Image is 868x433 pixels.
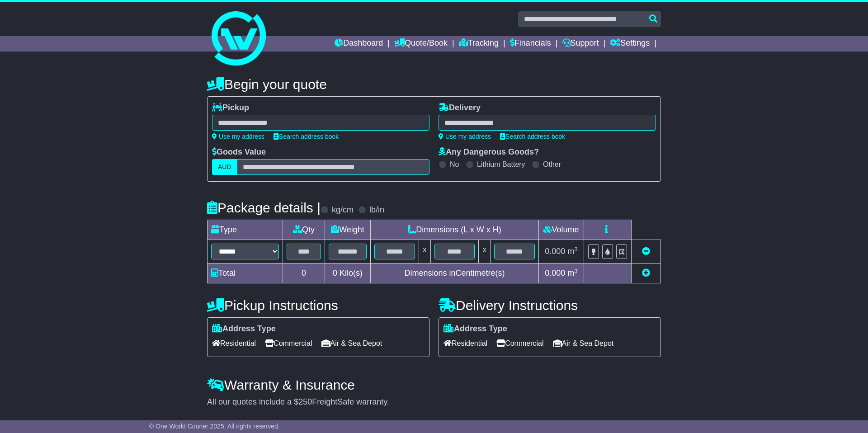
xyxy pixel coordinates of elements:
h4: Delivery Instructions [439,298,661,313]
label: lb/in [369,205,384,215]
span: Commercial [496,336,543,350]
td: Type [208,220,283,240]
span: Residential [212,336,256,350]
label: AUD [212,159,237,175]
a: Settings [610,36,650,52]
a: Search address book [274,133,339,140]
td: Weight [325,220,371,240]
a: Remove this item [642,247,650,256]
span: 0.000 [545,247,565,256]
span: Residential [443,336,487,350]
td: Kilo(s) [325,264,371,283]
label: Any Dangerous Goods? [439,147,539,157]
a: Quote/Book [394,36,448,52]
a: Search address book [500,133,565,140]
span: 250 [298,397,312,406]
label: Lithium Battery [477,160,525,169]
td: x [419,240,430,264]
span: Air & Sea Depot [553,336,614,350]
label: kg/cm [332,205,354,215]
sup: 3 [574,246,578,253]
label: Pickup [212,103,249,113]
a: Dashboard [335,36,383,52]
td: Volume [538,220,584,240]
a: Use my address [439,133,491,140]
a: Financials [510,36,551,52]
label: Goods Value [212,147,266,157]
h4: Warranty & Insurance [207,377,661,392]
h4: Pickup Instructions [207,298,429,313]
span: 0 [333,268,337,278]
a: Use my address [212,133,264,140]
span: Commercial [265,336,312,350]
td: Dimensions (L x W x H) [370,220,538,240]
a: Support [562,36,599,52]
span: m [567,268,578,278]
a: Tracking [459,36,499,52]
td: x [479,240,491,264]
span: m [567,247,578,256]
label: Address Type [212,324,276,334]
h4: Begin your quote [207,77,661,92]
h4: Package details | [207,200,321,215]
span: © One World Courier 2025. All rights reserved. [149,423,280,430]
td: 0 [283,264,325,283]
span: Air & Sea Depot [321,336,382,350]
td: Total [208,264,283,283]
label: Delivery [439,103,481,113]
span: 0.000 [545,268,565,278]
sup: 3 [574,268,578,274]
a: Add new item [642,268,650,278]
div: All our quotes include a $ FreightSafe warranty. [207,397,661,407]
label: No [450,160,459,169]
td: Qty [283,220,325,240]
label: Address Type [443,324,507,334]
td: Dimensions in Centimetre(s) [370,264,538,283]
label: Other [543,160,561,169]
